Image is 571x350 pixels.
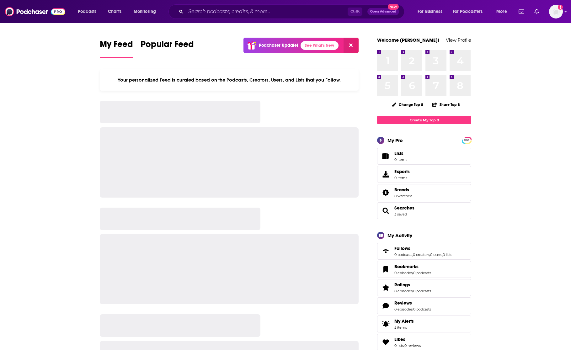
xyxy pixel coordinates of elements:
[394,246,452,251] a: Follows
[379,265,392,274] a: Bookmarks
[259,43,298,48] p: Podchaser Update!
[394,157,407,162] span: 0 items
[394,325,414,330] span: 5 items
[463,138,470,142] a: PRO
[379,152,392,161] span: Lists
[394,151,403,156] span: Lists
[377,148,471,165] a: Lists
[430,252,430,257] span: ,
[387,137,403,143] div: My Pro
[413,271,413,275] span: ,
[377,243,471,260] span: Follows
[377,261,471,278] span: Bookmarks
[104,7,125,17] a: Charts
[394,337,405,342] span: Likes
[73,7,104,17] button: open menu
[394,169,410,174] span: Exports
[394,337,421,342] a: Likes
[388,101,427,109] button: Change Top 8
[413,307,413,311] span: ,
[413,289,431,293] a: 0 podcasts
[5,6,65,18] img: Podchaser - Follow, Share and Rate Podcasts
[418,7,442,16] span: For Business
[377,37,439,43] a: Welcome [PERSON_NAME]!
[394,271,413,275] a: 0 episodes
[446,37,471,43] a: View Profile
[100,39,133,53] span: My Feed
[492,7,515,17] button: open menu
[348,8,362,16] span: Ctrl K
[413,307,431,311] a: 0 podcasts
[394,205,414,211] a: Searches
[379,188,392,197] a: Brands
[558,5,563,10] svg: Add a profile image
[141,39,194,58] a: Popular Feed
[379,338,392,347] a: Likes
[186,7,348,17] input: Search podcasts, credits, & more...
[100,69,359,91] div: Your personalized Feed is curated based on the Podcasts, Creators, Users, and Lists that you Follow.
[141,39,194,53] span: Popular Feed
[394,343,404,348] a: 0 lists
[129,7,164,17] button: open menu
[377,116,471,124] a: Create My Top 8
[301,41,339,50] a: See What's New
[394,300,412,306] span: Reviews
[370,10,396,13] span: Open Advanced
[496,7,507,16] span: More
[387,232,412,238] div: My Activity
[394,282,431,288] a: Ratings
[134,7,156,16] span: Monitoring
[394,264,419,269] span: Bookmarks
[100,39,133,58] a: My Feed
[394,176,410,180] span: 0 items
[394,318,414,324] span: My Alerts
[413,289,413,293] span: ,
[394,289,413,293] a: 0 episodes
[443,252,452,257] a: 0 lists
[532,6,542,17] a: Show notifications dropdown
[377,297,471,314] span: Reviews
[377,166,471,183] a: Exports
[549,5,563,19] img: User Profile
[379,320,392,328] span: My Alerts
[394,194,412,198] a: 0 watched
[413,7,450,17] button: open menu
[549,5,563,19] button: Show profile menu
[404,343,421,348] a: 0 reviews
[379,301,392,310] a: Reviews
[108,7,121,16] span: Charts
[516,6,527,17] a: Show notifications dropdown
[413,271,431,275] a: 0 podcasts
[394,212,407,216] a: 3 saved
[394,282,410,288] span: Ratings
[394,246,410,251] span: Follows
[377,184,471,201] span: Brands
[388,4,399,10] span: New
[394,151,407,156] span: Lists
[449,7,492,17] button: open menu
[394,187,409,193] span: Brands
[174,4,410,19] div: Search podcasts, credits, & more...
[377,202,471,219] span: Searches
[404,343,404,348] span: ,
[394,300,431,306] a: Reviews
[394,307,413,311] a: 0 episodes
[379,170,392,179] span: Exports
[394,252,412,257] a: 0 podcasts
[379,247,392,256] a: Follows
[453,7,483,16] span: For Podcasters
[394,187,412,193] a: Brands
[394,264,431,269] a: Bookmarks
[442,252,443,257] span: ,
[430,252,442,257] a: 0 users
[377,279,471,296] span: Ratings
[379,206,392,215] a: Searches
[367,8,399,15] button: Open AdvancedNew
[379,283,392,292] a: Ratings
